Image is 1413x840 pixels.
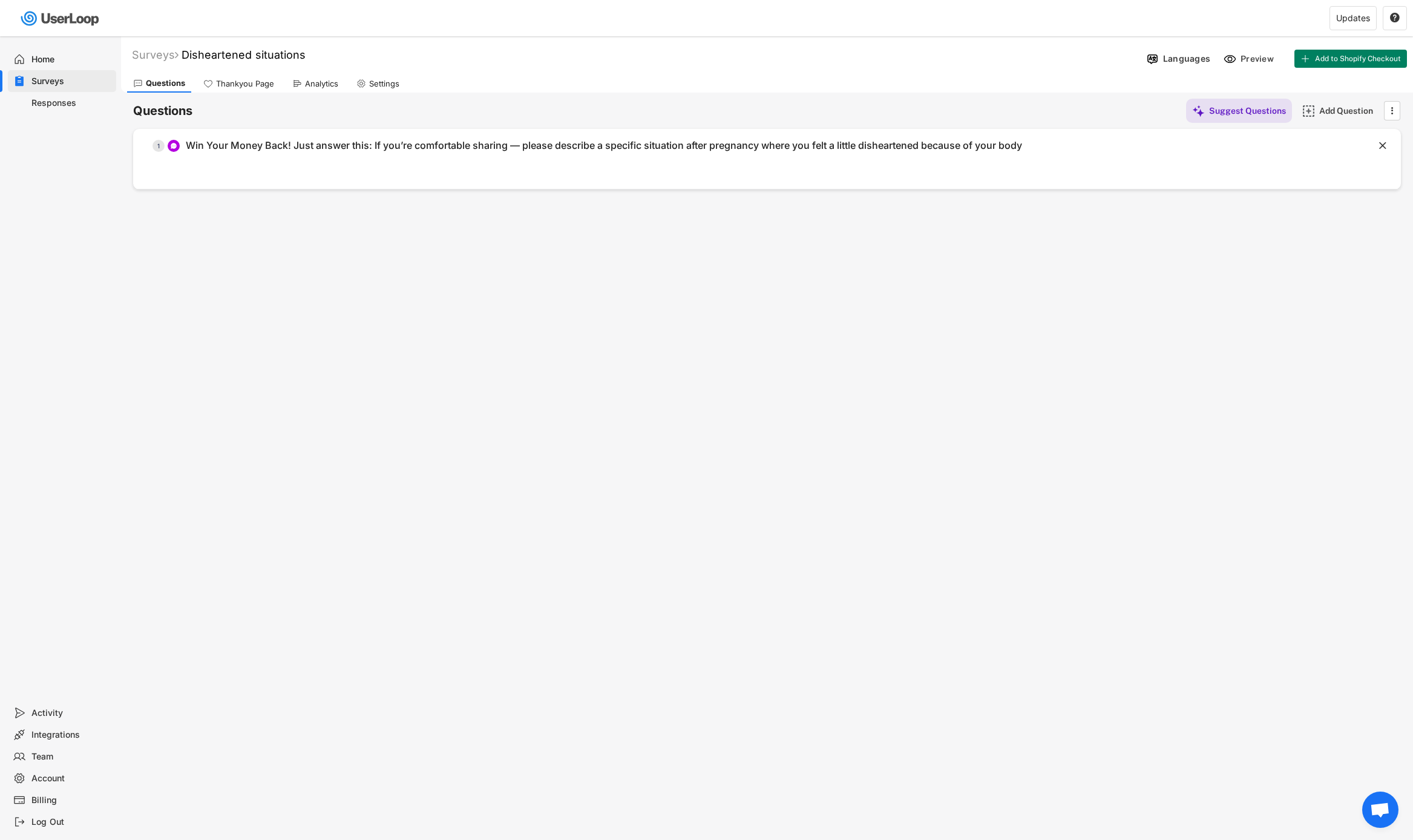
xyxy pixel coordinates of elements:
[132,48,179,62] div: Surveys
[31,751,111,763] div: Team
[31,54,111,65] div: Home
[1163,53,1210,64] div: Languages
[18,6,103,31] img: userloop-logo-01.svg
[1302,105,1315,117] img: AddMajor.svg
[31,816,111,828] div: Log Out
[1379,139,1386,152] text: 
[1336,14,1370,22] div: Updates
[1241,53,1277,64] div: Preview
[1294,50,1407,68] button: Add to Shopify Checkout
[31,729,111,741] div: Integrations
[31,97,111,109] div: Responses
[186,139,1022,152] div: Win Your Money Back! Just answer this: If you’re comfortable sharing — please describe a specific...
[1389,13,1400,24] button: 
[1315,55,1401,62] span: Add to Shopify Checkout
[1386,102,1398,120] button: 
[1391,104,1394,117] text: 
[1362,792,1398,828] a: Open chat
[305,79,338,89] div: Analytics
[31,707,111,719] div: Activity
[1209,105,1286,116] div: Suggest Questions
[1146,53,1159,65] img: Language%20Icon.svg
[31,773,111,784] div: Account
[31,76,111,87] div: Surveys
[1377,140,1389,152] button: 
[1192,105,1205,117] img: MagicMajor%20%28Purple%29.svg
[152,143,165,149] div: 1
[133,103,192,119] h6: Questions
[31,795,111,806] div: Billing
[1319,105,1380,116] div: Add Question
[146,78,185,88] div: Questions
[170,142,177,149] img: ConversationMinor.svg
[1390,12,1400,23] text: 
[216,79,274,89] div: Thankyou Page
[182,48,306,61] font: Disheartened situations
[369,79,399,89] div: Settings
